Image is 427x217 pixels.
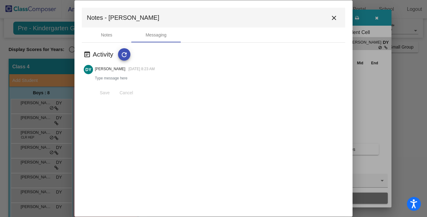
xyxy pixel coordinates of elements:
[93,50,118,58] h3: Activity
[87,13,159,23] span: Notes - [PERSON_NAME]
[100,90,110,95] span: Save
[330,14,338,22] mat-icon: close
[95,66,125,72] p: [PERSON_NAME]
[84,65,93,74] mat-chip-avatar: DY
[120,90,133,95] span: Cancel
[83,51,91,58] mat-icon: wysiwyg
[129,67,155,71] span: [DATE] 8:23 AM
[120,51,128,58] mat-icon: refresh
[146,32,167,38] div: Messaging
[101,32,112,38] div: Notes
